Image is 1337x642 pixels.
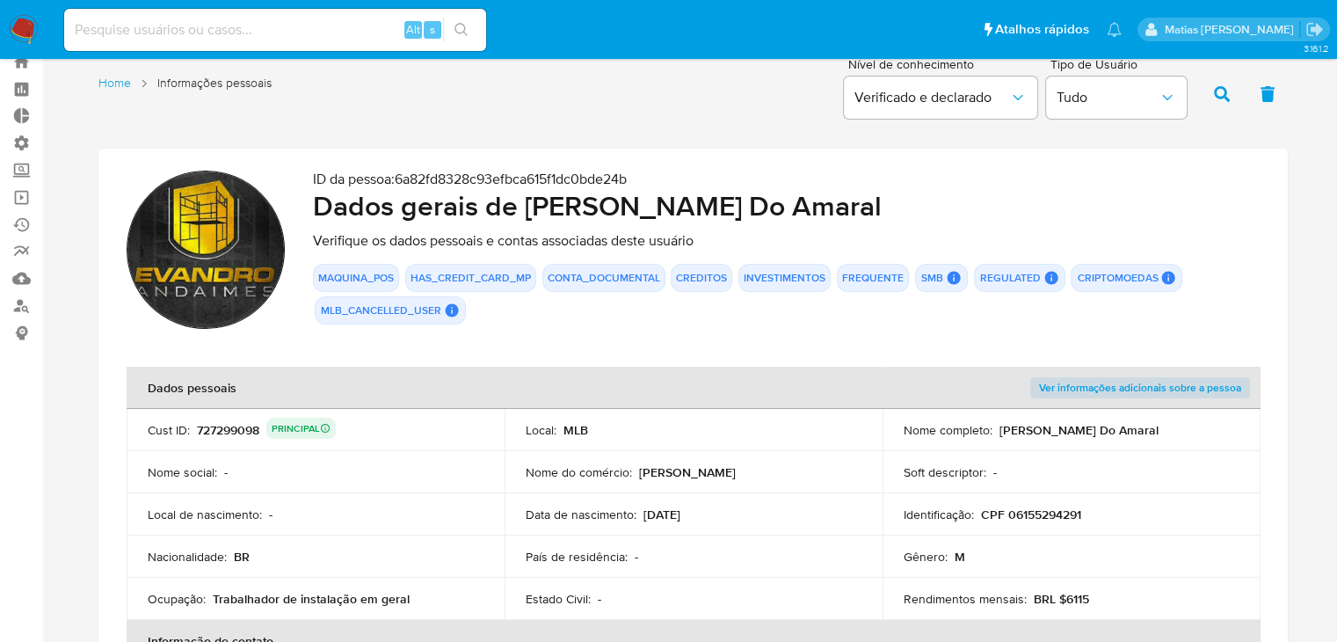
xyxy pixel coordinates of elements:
span: Tipo de Usuário [1050,58,1191,70]
span: s [430,21,435,38]
span: Alt [406,21,420,38]
p: matias.logusso@mercadopago.com.br [1164,21,1299,38]
input: Pesquise usuários ou casos... [64,18,486,41]
a: Home [98,75,131,91]
span: Tudo [1057,89,1159,106]
button: Tudo [1046,77,1187,119]
span: Nível de conhecimento [848,58,1036,70]
span: Informações pessoais [157,75,272,91]
a: Sair [1305,20,1324,39]
button: search-icon [443,18,479,42]
span: Verificado e declarado [854,89,1009,106]
button: Verificado e declarado [844,77,1037,119]
span: Atalhos rápidos [995,20,1089,39]
span: 3.161.2 [1303,41,1328,55]
nav: List of pages [98,68,272,117]
a: Notificações [1107,22,1122,37]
